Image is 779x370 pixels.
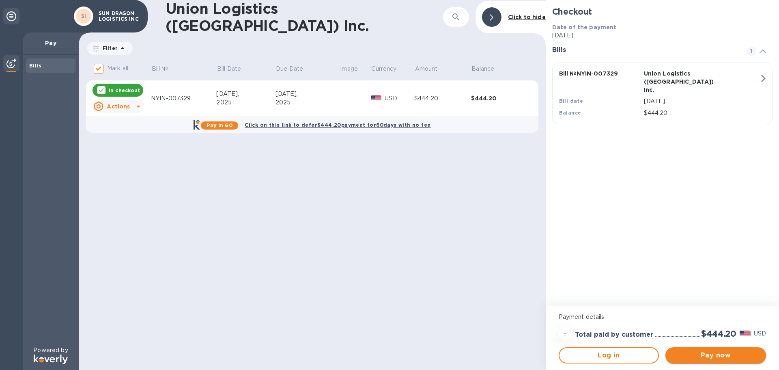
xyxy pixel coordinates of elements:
h2: $444.20 [701,329,736,339]
h3: Total paid by customer [575,331,653,339]
p: Bill № NYIN-007329 [559,69,641,78]
span: Bill Date [217,65,252,73]
div: NYIN-007329 [151,94,216,103]
p: $444.20 [644,109,759,117]
p: USD [754,329,766,338]
p: Amount [415,65,438,73]
span: Bill № [152,65,179,73]
h2: Checkout [552,6,773,17]
div: [DATE], [216,90,275,98]
button: Pay now [665,347,766,364]
p: SUN DRAGON LOGISTICS INC [99,11,139,22]
p: Filter [99,45,118,52]
p: [DATE] [552,31,773,40]
div: 2025 [275,98,340,107]
span: Pay now [672,351,760,360]
b: Bill date [559,98,583,104]
b: Bills [29,63,41,69]
p: Due Date [276,65,303,73]
p: Union Logistics ([GEOGRAPHIC_DATA]) Inc. [644,69,725,94]
img: USD [371,95,382,101]
span: Amount [415,65,448,73]
span: Log in [566,351,652,360]
p: Balance [471,65,494,73]
div: [DATE], [275,90,340,98]
p: Payment details [559,313,766,321]
p: Pay [29,39,72,47]
b: Date of the payment [552,24,617,30]
h3: Bills [552,46,737,54]
p: Bill Date [217,65,241,73]
img: USD [740,331,751,336]
p: Image [340,65,358,73]
span: 1 [747,46,756,56]
b: SI [81,13,86,19]
img: Logo [34,355,68,364]
p: Mark all [107,64,128,73]
b: Click to hide [508,14,546,20]
span: Balance [471,65,505,73]
div: $444.20 [414,94,471,103]
p: Currency [371,65,396,73]
button: Bill №NYIN-007329Union Logistics ([GEOGRAPHIC_DATA]) Inc.Bill date[DATE]Balance$444.20 [552,63,773,124]
p: Bill № [152,65,168,73]
p: [DATE] [644,97,759,106]
div: $444.20 [471,94,528,102]
p: Powered by [33,346,68,355]
div: = [559,328,572,341]
u: Actions [107,103,130,110]
button: Log in [559,347,659,364]
b: Click on this link to defer $444.20 payment for 60 days with no fee [245,122,430,128]
div: 2025 [216,98,275,107]
b: Pay in 60 [207,122,233,128]
p: In checkout [109,87,140,94]
p: USD [385,94,414,103]
span: Due Date [276,65,314,73]
b: Balance [559,110,581,116]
